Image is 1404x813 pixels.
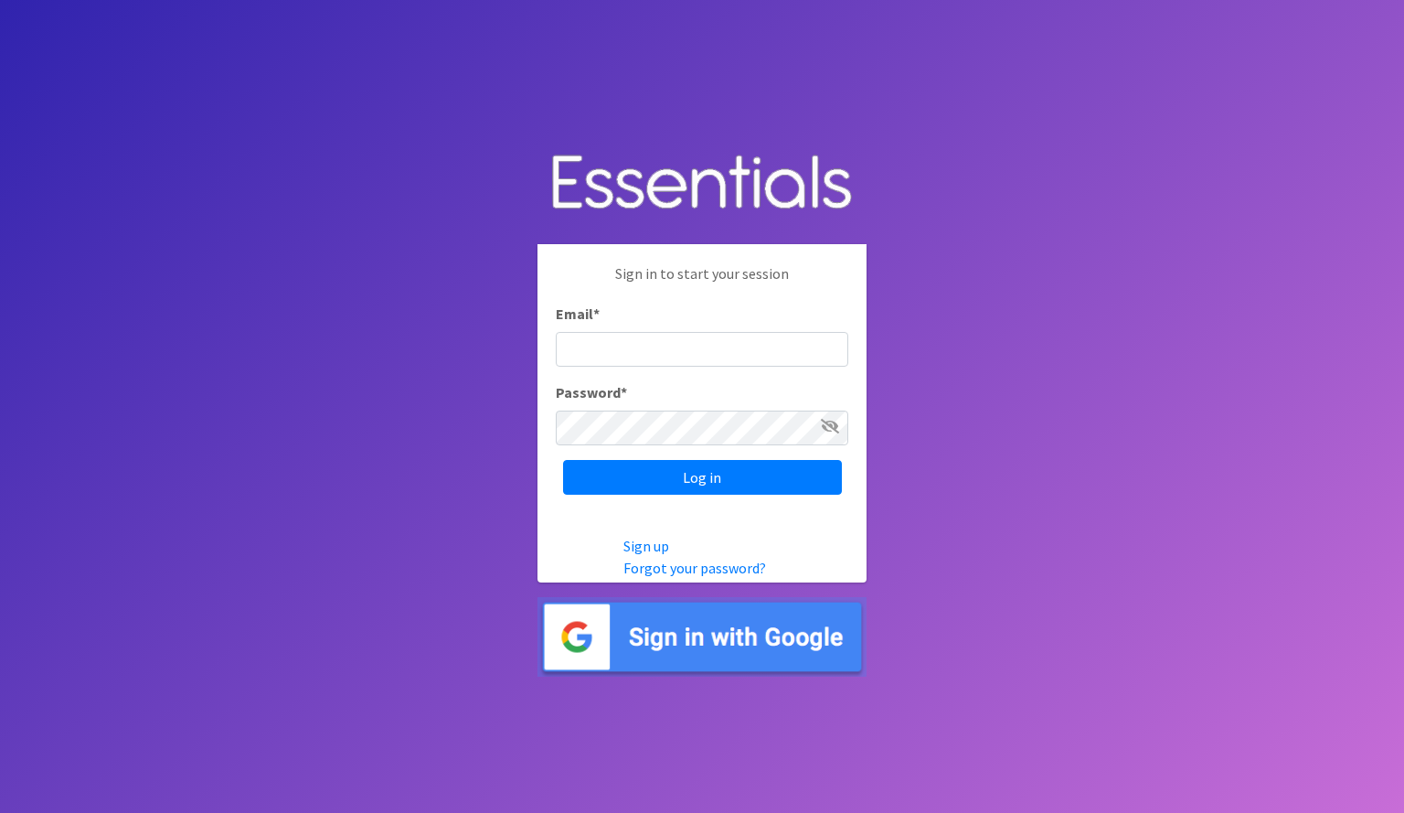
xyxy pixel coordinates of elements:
input: Log in [563,460,842,495]
a: Sign up [623,537,669,555]
img: Human Essentials [537,136,867,230]
label: Email [556,303,600,325]
label: Password [556,381,627,403]
p: Sign in to start your session [556,262,848,303]
abbr: required [593,305,600,323]
abbr: required [621,383,627,401]
img: Sign in with Google [537,597,867,677]
a: Forgot your password? [623,559,766,577]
